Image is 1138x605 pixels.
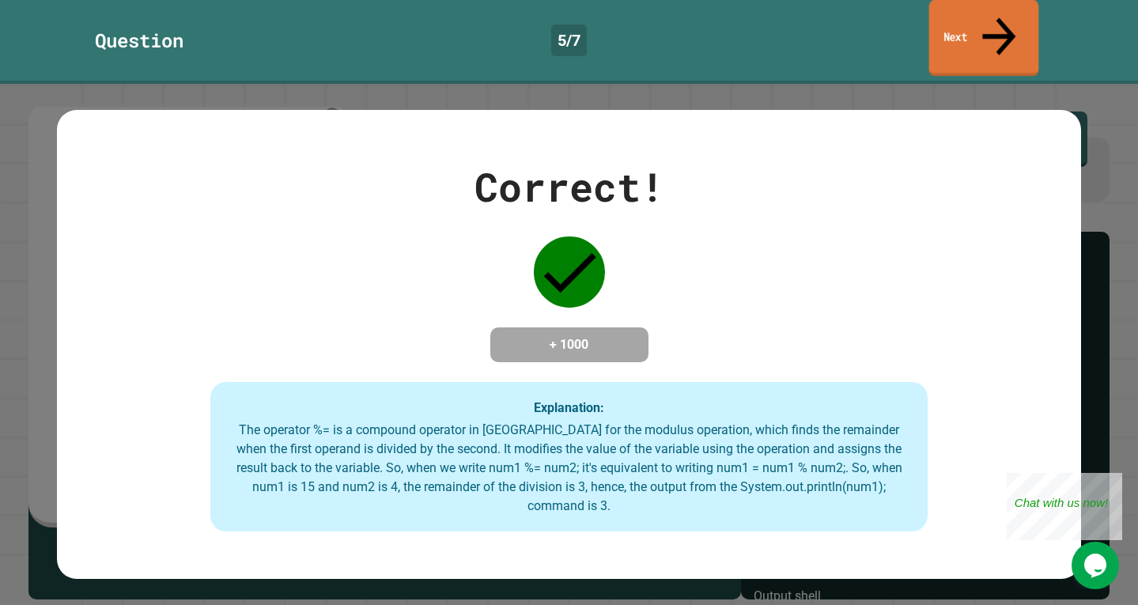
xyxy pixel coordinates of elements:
div: Question [95,26,183,55]
div: The operator %= is a compound operator in [GEOGRAPHIC_DATA] for the modulus operation, which find... [226,421,912,516]
iframe: chat widget [1072,542,1122,589]
h4: + 1000 [506,335,633,354]
iframe: chat widget [1007,473,1122,540]
div: 5 / 7 [551,25,587,56]
strong: Explanation: [534,399,604,414]
div: Correct! [474,157,664,217]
